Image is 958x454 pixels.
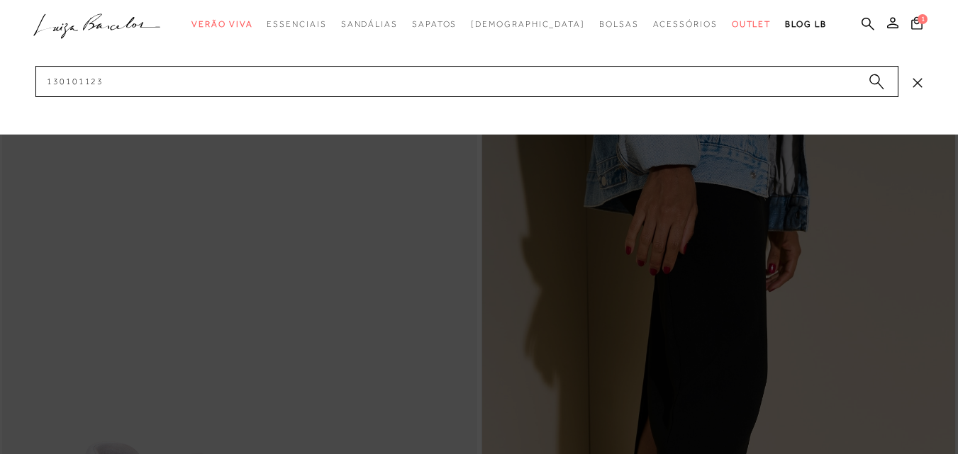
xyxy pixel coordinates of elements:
[341,11,398,38] a: categoryNavScreenReaderText
[599,19,639,29] span: Bolsas
[653,11,718,38] a: categoryNavScreenReaderText
[412,19,457,29] span: Sapatos
[35,66,898,97] input: Buscar.
[907,16,927,35] button: 1
[785,11,826,38] a: BLOG LB
[412,11,457,38] a: categoryNavScreenReaderText
[191,19,252,29] span: Verão Viva
[341,19,398,29] span: Sandálias
[785,19,826,29] span: BLOG LB
[191,11,252,38] a: categoryNavScreenReaderText
[732,19,772,29] span: Outlet
[599,11,639,38] a: categoryNavScreenReaderText
[653,19,718,29] span: Acessórios
[732,11,772,38] a: categoryNavScreenReaderText
[267,11,326,38] a: categoryNavScreenReaderText
[918,14,928,24] span: 1
[471,11,585,38] a: noSubCategoriesText
[267,19,326,29] span: Essenciais
[471,19,585,29] span: [DEMOGRAPHIC_DATA]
